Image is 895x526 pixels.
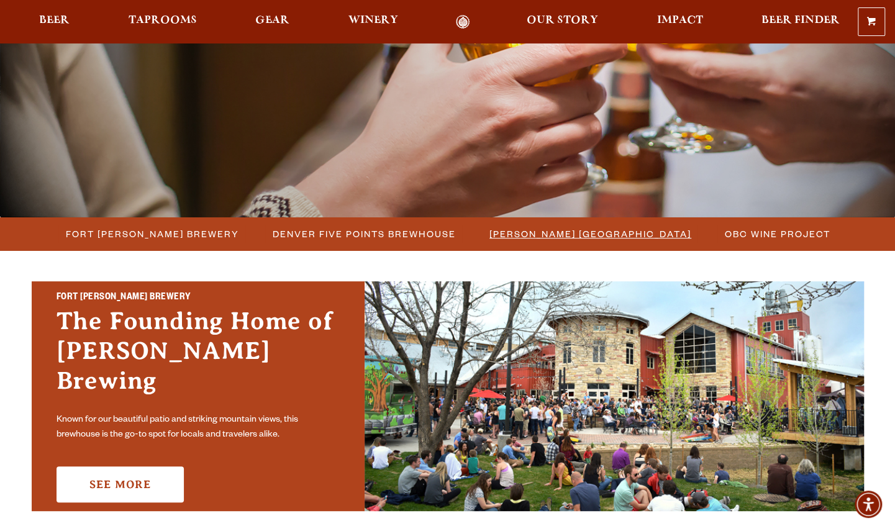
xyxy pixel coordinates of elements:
[57,290,340,306] h2: Fort [PERSON_NAME] Brewery
[57,413,340,443] p: Known for our beautiful patio and striking mountain views, this brewhouse is the go-to spot for l...
[66,225,239,243] span: Fort [PERSON_NAME] Brewery
[761,16,840,25] span: Beer Finder
[753,15,848,29] a: Beer Finder
[527,16,598,25] span: Our Story
[57,466,184,502] a: See More
[648,15,711,29] a: Impact
[120,15,205,29] a: Taprooms
[725,225,830,243] span: OBC Wine Project
[855,491,882,518] div: Accessibility Menu
[247,15,298,29] a: Gear
[39,16,70,25] span: Beer
[482,225,697,243] a: [PERSON_NAME] [GEOGRAPHIC_DATA]
[31,15,78,29] a: Beer
[656,16,702,25] span: Impact
[58,225,245,243] a: Fort [PERSON_NAME] Brewery
[365,281,864,511] img: Fort Collins Brewery & Taproom'
[717,225,837,243] a: OBC Wine Project
[519,15,606,29] a: Our Story
[348,16,398,25] span: Winery
[255,16,289,25] span: Gear
[489,225,691,243] span: [PERSON_NAME] [GEOGRAPHIC_DATA]
[439,15,486,29] a: Odell Home
[340,15,406,29] a: Winery
[265,225,462,243] a: Denver Five Points Brewhouse
[57,306,340,408] h3: The Founding Home of [PERSON_NAME] Brewing
[273,225,456,243] span: Denver Five Points Brewhouse
[129,16,197,25] span: Taprooms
